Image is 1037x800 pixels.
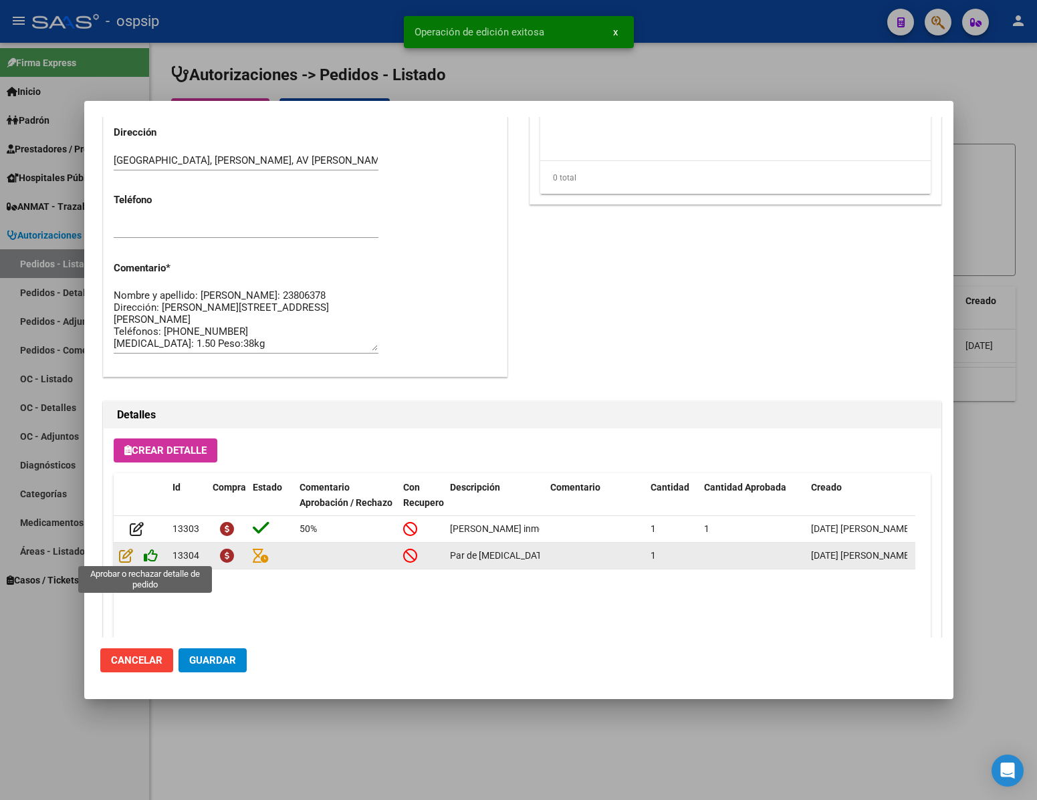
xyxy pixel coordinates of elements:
[294,473,398,532] datatable-header-cell: Comentario Aprobación / Rechazo
[651,482,689,493] span: Cantidad
[114,125,229,140] p: Dirección
[445,473,545,532] datatable-header-cell: Descripción
[415,25,544,39] span: Operación de edición exitosa
[114,192,229,208] p: Teléfono
[403,482,444,508] span: Con Recupero
[645,473,699,532] datatable-header-cell: Cantidad
[545,473,645,532] datatable-header-cell: Comentario
[811,550,912,561] span: [DATE] [PERSON_NAME]
[806,473,913,532] datatable-header-cell: Creado
[398,473,445,532] datatable-header-cell: Con Recupero
[300,523,317,534] span: 50%
[247,473,294,532] datatable-header-cell: Estado
[540,161,930,194] div: 0 total
[167,473,207,532] datatable-header-cell: Id
[100,648,173,672] button: Cancelar
[613,26,618,38] span: x
[172,550,199,561] span: 13304
[114,438,217,462] button: Crear Detalle
[550,482,600,493] span: Comentario
[450,482,500,493] span: Descripción
[704,482,786,493] span: Cantidad Aprobada
[450,550,550,561] span: Par de [MEDICAL_DATA]
[704,523,709,534] span: 1
[172,523,199,534] span: 13303
[117,407,927,423] h2: Detalles
[213,482,246,493] span: Compra
[300,482,392,508] span: Comentario Aprobación / Rechazo
[811,523,912,534] span: [DATE] [PERSON_NAME]
[450,523,667,534] span: [PERSON_NAME] inmovilizadora de miembro inferior
[207,473,247,532] datatable-header-cell: Compra
[651,523,656,534] span: 1
[179,648,247,672] button: Guardar
[699,473,806,532] datatable-header-cell: Cantidad Aprobada
[992,755,1024,787] div: Open Intercom Messenger
[253,482,282,493] span: Estado
[189,654,236,666] span: Guardar
[602,20,628,44] button: x
[651,550,656,561] span: 1
[811,482,842,493] span: Creado
[111,654,162,666] span: Cancelar
[114,261,229,276] p: Comentario
[124,444,207,456] span: Crear Detalle
[172,482,181,493] span: Id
